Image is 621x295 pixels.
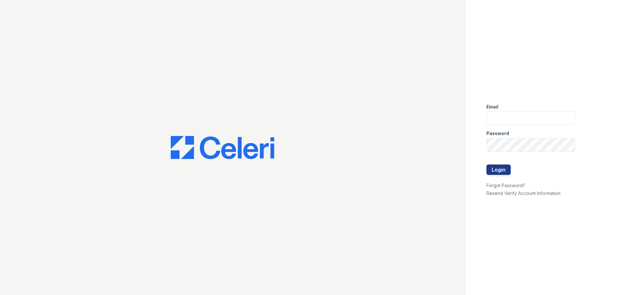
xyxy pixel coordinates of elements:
[486,183,525,188] a: Forgot Password?
[171,136,274,159] img: CE_Logo_Blue-a8612792a0a2168367f1c8372b55b34899dd931a85d93a1a3d3e32e68fde9ad4.png
[486,104,498,110] label: Email
[486,130,509,137] label: Password
[486,165,511,175] button: Login
[486,190,561,196] a: Resend Verify Account Information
